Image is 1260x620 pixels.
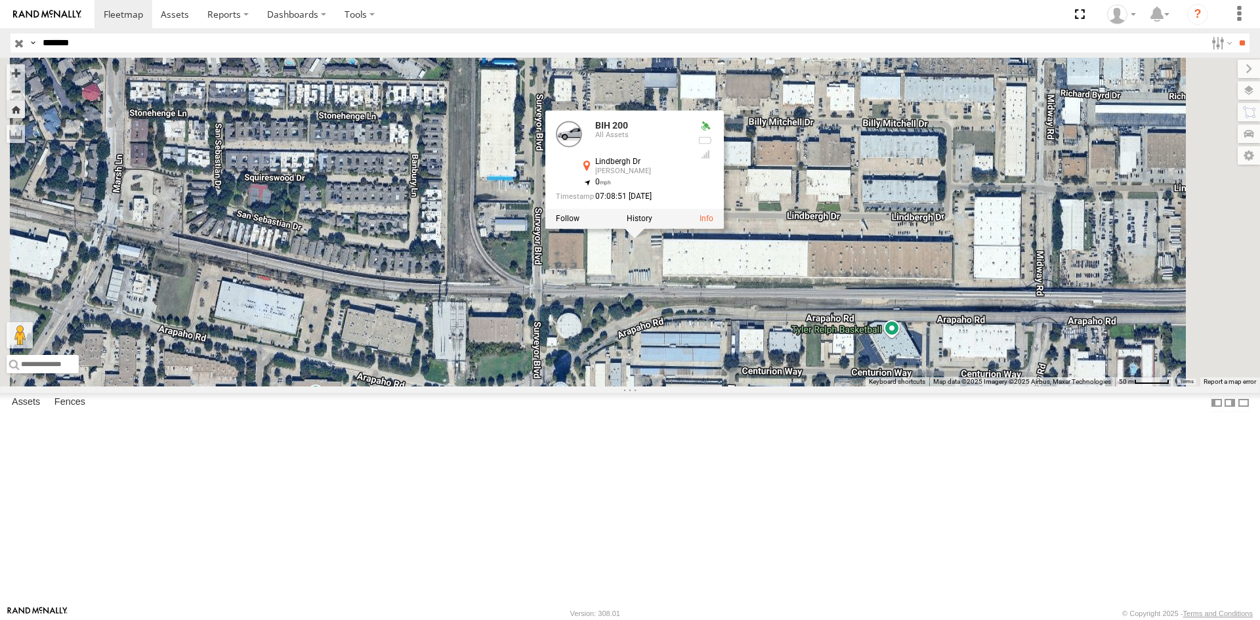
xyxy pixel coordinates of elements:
[556,214,579,223] label: Realtime tracking of Asset
[556,192,687,201] div: Date/time of location update
[1204,378,1256,385] a: Report a map error
[1122,610,1253,617] div: © Copyright 2025 -
[5,394,47,412] label: Assets
[698,150,713,160] div: Last Event GSM Signal Strength
[1206,33,1234,52] label: Search Filter Options
[7,100,25,118] button: Zoom Home
[698,121,713,131] div: Valid GPS Fix
[700,214,713,223] a: View Asset Details
[869,377,925,386] button: Keyboard shortcuts
[1102,5,1141,24] div: Nele .
[48,394,92,412] label: Fences
[627,214,652,223] label: View Asset History
[7,322,33,348] button: Drag Pegman onto the map to open Street View
[933,378,1111,385] span: Map data ©2025 Imagery ©2025 Airbus, Maxar Technologies
[1119,378,1134,385] span: 50 m
[595,178,612,187] span: 0
[7,607,68,620] a: Visit our Website
[595,120,628,131] a: BIH 200
[13,10,81,19] img: rand-logo.svg
[1238,146,1260,165] label: Map Settings
[1210,393,1223,412] label: Dock Summary Table to the Left
[7,64,25,82] button: Zoom in
[1223,393,1236,412] label: Dock Summary Table to the Right
[1237,393,1250,412] label: Hide Summary Table
[698,135,713,146] div: No battery health information received from this device.
[28,33,38,52] label: Search Query
[595,157,687,166] div: Lindbergh Dr
[595,168,687,176] div: [PERSON_NAME]
[1187,4,1208,25] i: ?
[7,125,25,143] label: Measure
[556,121,582,147] a: View Asset Details
[1180,379,1194,384] a: Terms (opens in new tab)
[595,131,687,139] div: All Assets
[570,610,620,617] div: Version: 308.01
[1183,610,1253,617] a: Terms and Conditions
[7,82,25,100] button: Zoom out
[1115,377,1173,386] button: Map Scale: 50 m per 50 pixels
